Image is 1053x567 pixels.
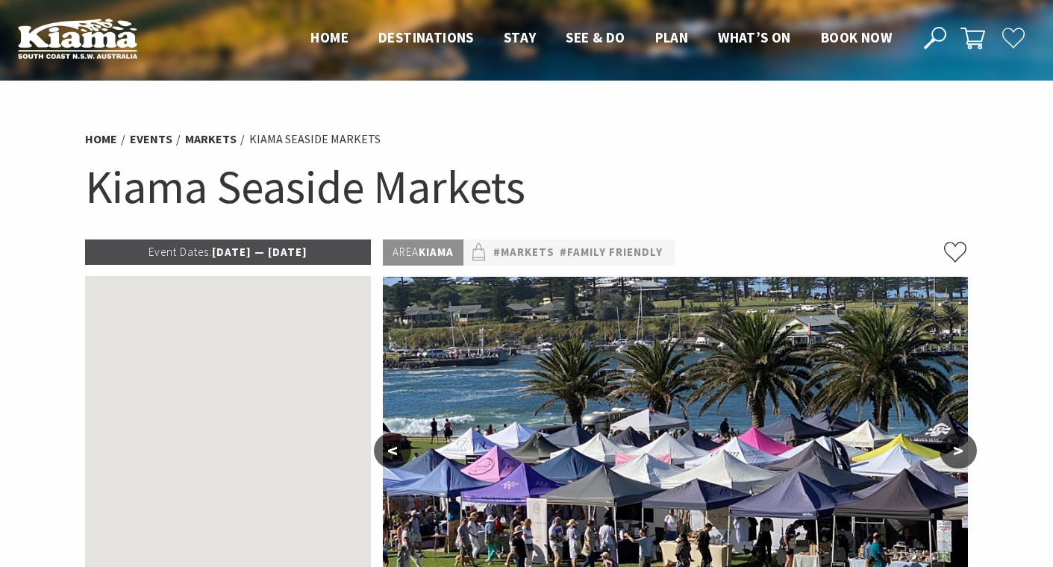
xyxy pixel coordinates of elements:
span: Event Dates: [149,245,212,259]
img: Kiama Logo [18,18,137,59]
nav: Main Menu [296,26,907,51]
button: < [374,433,411,469]
span: Book now [821,28,892,46]
span: What’s On [718,28,791,46]
span: Area [393,245,419,259]
li: Kiama Seaside Markets [249,130,381,149]
span: Home [310,28,349,46]
p: [DATE] — [DATE] [85,239,372,265]
span: Stay [504,28,537,46]
a: Home [85,131,117,147]
a: Markets [185,131,237,147]
h1: Kiama Seaside Markets [85,157,969,217]
a: #Family Friendly [560,243,663,262]
button: > [940,433,977,469]
a: Events [130,131,172,147]
p: Kiama [383,239,463,266]
a: #Markets [493,243,554,262]
span: Plan [655,28,689,46]
span: See & Do [566,28,625,46]
span: Destinations [378,28,474,46]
